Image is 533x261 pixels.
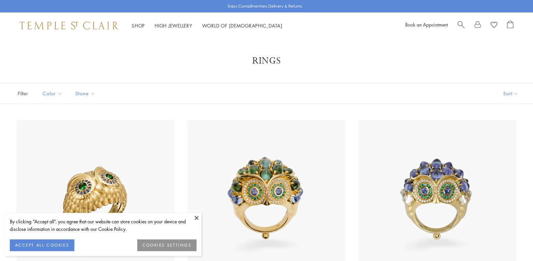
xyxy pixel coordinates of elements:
[491,21,497,30] a: View Wishlist
[500,230,526,254] iframe: Gorgias live chat messenger
[39,89,67,98] span: Color
[507,21,513,30] a: Open Shopping Bag
[202,22,282,29] a: World of [DEMOGRAPHIC_DATA]World of [DEMOGRAPHIC_DATA]
[132,22,282,30] nav: Main navigation
[70,86,100,101] button: Stone
[132,22,145,29] a: ShopShop
[10,218,197,233] div: By clicking “Accept all”, you agree that our website can store cookies on your device and disclos...
[137,239,197,251] button: COOKIES SETTINGS
[20,22,119,29] img: Temple St. Clair
[72,89,100,98] span: Stone
[26,55,507,67] h1: Rings
[10,239,74,251] button: ACCEPT ALL COOKIES
[405,21,448,28] a: Book an Appointment
[488,84,533,103] button: Show sort by
[38,86,67,101] button: Color
[155,22,192,29] a: High JewelleryHigh Jewellery
[228,3,302,9] p: Enjoy Complimentary Delivery & Returns
[458,21,465,30] a: Search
